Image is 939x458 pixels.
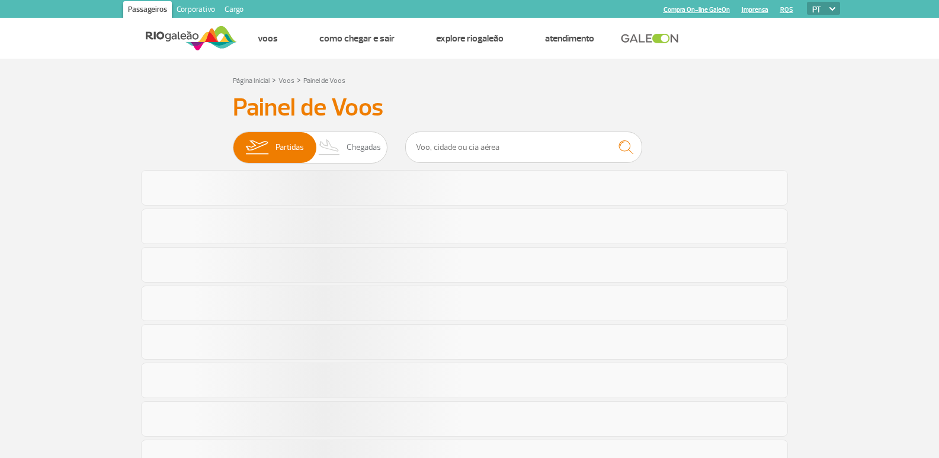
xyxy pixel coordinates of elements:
[278,76,294,85] a: Voos
[233,76,270,85] a: Página Inicial
[258,33,278,44] a: Voos
[780,6,793,14] a: RQS
[272,73,276,87] a: >
[172,1,220,20] a: Corporativo
[319,33,395,44] a: Como chegar e sair
[405,132,642,163] input: Voo, cidade ou cia aérea
[303,76,345,85] a: Painel de Voos
[233,93,707,123] h3: Painel de Voos
[238,132,275,163] img: slider-embarque
[347,132,381,163] span: Chegadas
[545,33,594,44] a: Atendimento
[220,1,248,20] a: Cargo
[664,6,730,14] a: Compra On-line GaleOn
[297,73,301,87] a: >
[742,6,768,14] a: Imprensa
[123,1,172,20] a: Passageiros
[275,132,304,163] span: Partidas
[312,132,347,163] img: slider-desembarque
[436,33,504,44] a: Explore RIOgaleão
